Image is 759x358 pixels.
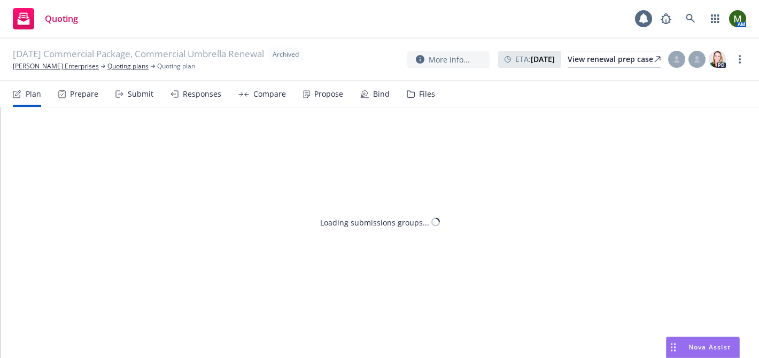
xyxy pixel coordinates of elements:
[373,90,390,98] div: Bind
[273,50,299,59] span: Archived
[568,51,661,68] a: View renewal prep case
[666,337,740,358] button: Nova Assist
[429,54,470,65] span: More info...
[680,8,701,29] a: Search
[419,90,435,98] div: Files
[729,10,746,27] img: photo
[515,53,555,65] span: ETA :
[314,90,343,98] div: Propose
[128,90,153,98] div: Submit
[13,48,264,61] span: [DATE] Commercial Package, Commercial Umbrella Renewal
[568,51,661,67] div: View renewal prep case
[107,61,149,71] a: Quoting plans
[531,54,555,64] strong: [DATE]
[13,61,99,71] a: [PERSON_NAME] Enterprises
[407,51,490,68] button: More info...
[26,90,41,98] div: Plan
[253,90,286,98] div: Compare
[704,8,726,29] a: Switch app
[9,4,82,34] a: Quoting
[709,51,726,68] img: photo
[733,53,746,66] a: more
[45,14,78,23] span: Quoting
[655,8,677,29] a: Report a Bug
[157,61,195,71] span: Quoting plan
[183,90,221,98] div: Responses
[688,343,731,352] span: Nova Assist
[667,337,680,357] div: Drag to move
[320,216,429,228] div: Loading submissions groups...
[70,90,98,98] div: Prepare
